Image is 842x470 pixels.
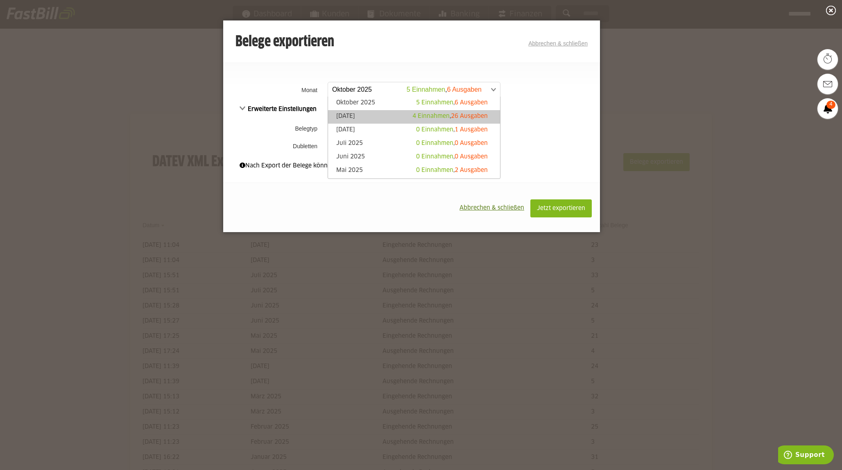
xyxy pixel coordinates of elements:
div: , [412,112,488,120]
span: Jetzt exportieren [537,206,585,211]
span: 2 Ausgaben [455,167,488,173]
th: Dubletten [223,139,326,153]
span: 4 [826,101,835,109]
span: 0 Einnahmen [416,127,453,133]
th: Belegtyp [223,118,326,139]
div: , [416,166,488,174]
span: 1 Ausgaben [455,127,488,133]
a: [DATE] [332,112,496,122]
span: 26 Ausgaben [451,113,488,119]
span: 6 Ausgaben [455,100,488,106]
th: Monat [223,79,326,100]
a: [DATE] [332,126,496,135]
div: , [416,99,488,107]
div: , [416,139,488,147]
a: 4 [817,98,838,119]
button: Abbrechen & schließen [453,199,530,217]
h3: Belege exportieren [235,34,334,50]
span: 0 Einnahmen [416,140,453,146]
span: 0 Einnahmen [416,167,453,173]
a: Juni 2025 [332,153,496,162]
span: Abbrechen & schließen [459,205,524,211]
span: 0 Ausgaben [455,154,488,160]
div: , [416,126,488,134]
span: Erweiterte Einstellungen [240,106,317,112]
a: Abbrechen & schließen [528,40,588,47]
div: , [416,153,488,161]
span: 0 Einnahmen [416,154,453,160]
span: 0 Ausgaben [455,140,488,146]
a: Mai 2025 [332,166,496,176]
a: Juli 2025 [332,139,496,149]
div: Nach Export der Belege können diese nicht mehr bearbeitet werden. [240,161,584,170]
a: Oktober 2025 [332,99,496,108]
button: Jetzt exportieren [530,199,592,217]
span: 5 Einnahmen [416,100,453,106]
span: 4 Einnahmen [412,113,450,119]
iframe: Öffnet ein Widget, in dem Sie weitere Informationen finden [778,445,834,466]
